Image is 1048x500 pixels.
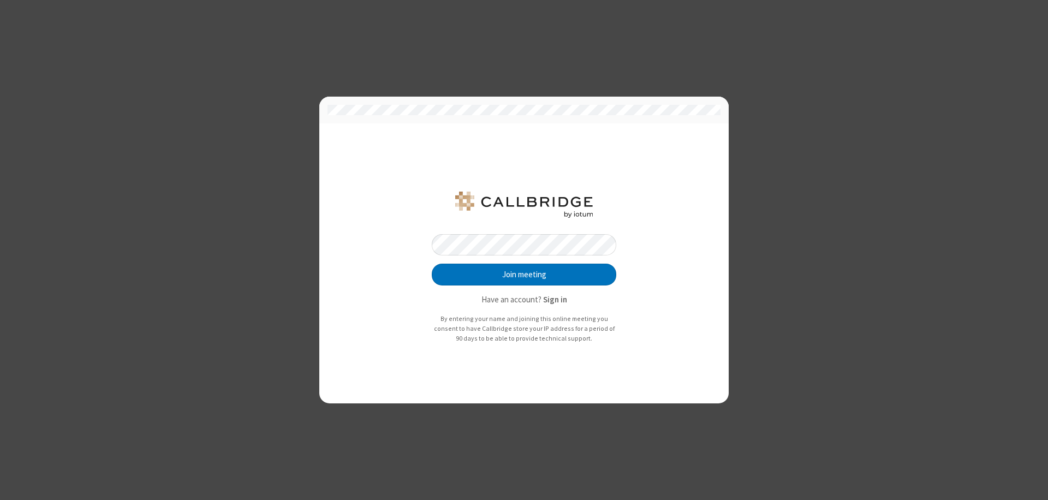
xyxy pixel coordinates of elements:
button: Join meeting [432,264,616,285]
p: By entering your name and joining this online meeting you consent to have Callbridge store your I... [432,314,616,343]
button: Sign in [543,294,567,306]
strong: Sign in [543,294,567,305]
p: Have an account? [432,294,616,306]
img: QA Selenium DO NOT DELETE OR CHANGE [453,192,595,218]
